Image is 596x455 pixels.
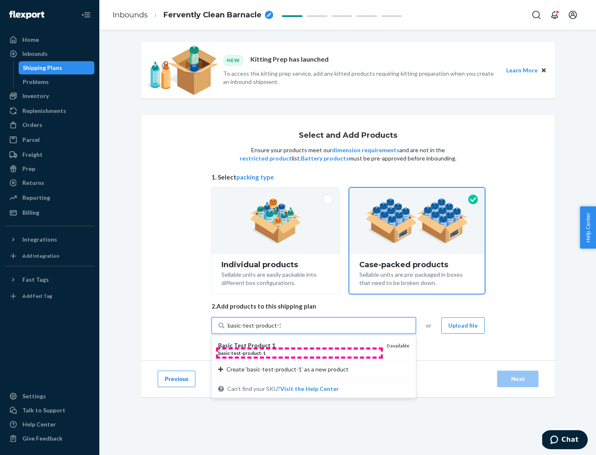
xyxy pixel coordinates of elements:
div: - - - [218,350,380,357]
div: Give Feedback [22,434,62,443]
div: NEW [223,55,244,66]
div: Add Integration [22,252,59,259]
a: Parcel [5,133,94,146]
span: or [426,321,431,330]
div: Problems [23,78,49,86]
a: Prep [5,162,94,175]
button: Talk to Support [5,404,94,417]
span: 1. Select [211,173,485,182]
img: Flexport logo [9,11,44,19]
button: Basic Test Product 1basic-test-product-10 availableCreate ‘basic-test-product-1’ as a new product... [280,385,339,393]
a: Settings [5,390,94,403]
div: Case-packed products [359,261,475,269]
iframe: Opens a widget where you can chat to one of our agents [542,430,588,451]
a: Inbounds [113,10,148,19]
a: Help Center [5,418,94,431]
a: Add Fast Tag [5,290,94,303]
button: Fast Tags [5,273,94,286]
a: Inbounds [5,47,94,60]
div: Add Fast Tag [22,292,52,299]
p: To access the kitting prep service, add any kitted products requiring kitting preparation when yo... [223,69,499,86]
ol: breadcrumbs [106,3,280,27]
a: Inventory [5,89,94,103]
div: Next [504,375,531,383]
a: Returns [5,176,94,189]
div: Inventory [22,92,49,100]
div: Shipping Plans [23,64,62,72]
a: Billing [5,206,94,219]
button: Help Center [580,206,596,249]
button: packing type [236,173,274,182]
div: Fast Tags [22,275,49,284]
div: Reporting [22,194,50,202]
a: Problems [19,75,95,89]
button: restricted product [240,154,292,163]
span: Can't find your SKU? [227,385,339,393]
em: 1 [272,342,275,349]
div: Settings [22,392,46,400]
button: Give Feedback [5,432,94,445]
div: Billing [22,208,39,217]
button: dimension requirements [332,146,399,154]
p: Ensure your products meet our and are not in the list. must be pre-approved before inbounding. [239,146,457,163]
em: Test [234,342,247,349]
div: Sellable units are pre-packaged in boxes that need to be broken down. [359,269,475,287]
button: Integrations [5,233,94,246]
div: Individual products [221,261,329,269]
em: product [243,350,261,356]
a: Replenishments [5,104,94,117]
em: basic [218,350,230,356]
div: Replenishments [22,107,66,115]
div: Home [22,36,39,44]
div: Sellable units are easily packable into different box configurations. [221,269,329,287]
button: Battery products [301,154,349,163]
div: Integrations [22,235,57,244]
a: Reporting [5,191,94,204]
button: Open account menu [565,7,581,23]
button: Close Navigation [78,7,94,23]
a: Shipping Plans [19,61,95,74]
span: 0 available [387,342,409,349]
span: Create ‘basic-test-product-1’ as a new product [226,365,348,374]
div: Returns [22,179,44,187]
em: Basic [218,342,233,349]
button: Open Search Box [528,7,545,23]
a: Home [5,33,94,46]
input: Basic Test Product 1basic-test-product-10 availableCreate ‘basic-test-product-1’ as a new product... [228,321,281,330]
a: Freight [5,148,94,161]
div: Prep [22,165,35,173]
em: test [231,350,241,356]
img: case-pack.59cecea509d18c883b923b81aeac6d0b.png [365,198,469,244]
a: Add Integration [5,249,94,263]
div: Parcel [22,136,40,144]
em: 1 [263,350,266,356]
button: Upload file [441,317,485,334]
button: Learn More [506,66,538,75]
button: Open notifications [546,7,563,23]
button: Previous [158,371,195,387]
p: Kitting Prep has launched [250,55,329,66]
div: Help Center [22,420,56,429]
span: 2. Add products to this shipping plan [211,302,485,311]
div: Inbounds [22,50,48,58]
button: Close [539,66,548,75]
img: individual-pack.facf35554cb0f1810c75b2bd6df2d64e.png [250,198,301,244]
span: Fervently Clean Barnacle [163,10,262,21]
div: Orders [22,121,42,129]
em: Product [248,342,271,349]
div: Talk to Support [22,406,65,414]
a: Orders [5,118,94,132]
div: Freight [22,151,43,159]
button: Next [497,371,538,387]
h1: Select and Add Products [299,132,397,140]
